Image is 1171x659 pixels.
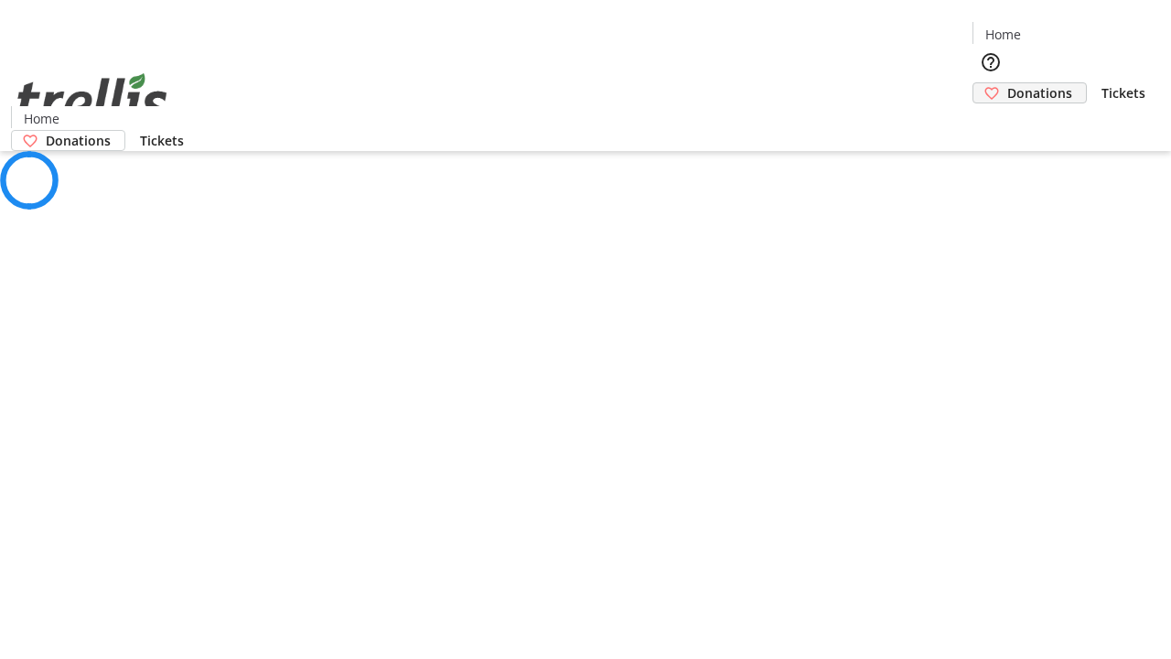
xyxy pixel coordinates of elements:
[46,131,111,150] span: Donations
[24,109,59,128] span: Home
[1007,83,1072,103] span: Donations
[1087,83,1160,103] a: Tickets
[973,25,1032,44] a: Home
[972,103,1009,140] button: Cart
[12,109,70,128] a: Home
[11,130,125,151] a: Donations
[11,53,174,145] img: Orient E2E Organization Yz5iQONa3s's Logo
[1101,83,1145,103] span: Tickets
[972,44,1009,81] button: Help
[985,25,1021,44] span: Home
[140,131,184,150] span: Tickets
[972,82,1087,103] a: Donations
[125,131,199,150] a: Tickets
